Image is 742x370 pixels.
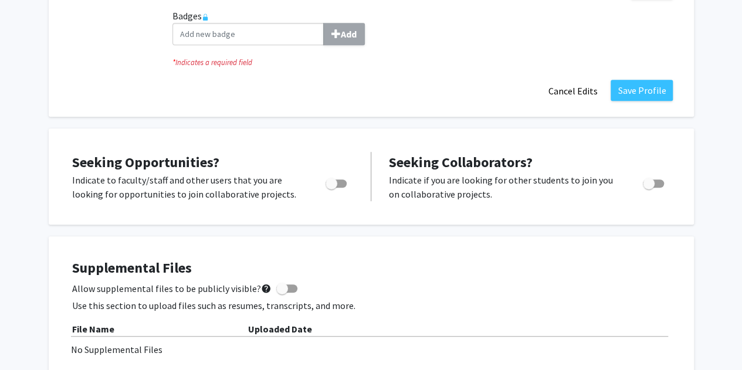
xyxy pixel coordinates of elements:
[611,80,673,101] button: Save Profile
[72,323,114,335] b: File Name
[323,23,365,45] button: Badges
[172,23,324,45] input: BadgesAdd
[321,173,353,191] div: Toggle
[72,173,303,201] p: Indicate to faculty/staff and other users that you are looking for opportunities to join collabor...
[341,28,357,40] b: Add
[638,173,670,191] div: Toggle
[72,260,670,277] h4: Supplemental Files
[261,281,272,296] mat-icon: help
[248,323,312,335] b: Uploaded Date
[72,298,670,313] p: Use this section to upload files such as resumes, transcripts, and more.
[72,153,219,171] span: Seeking Opportunities?
[389,153,533,171] span: Seeking Collaborators?
[172,57,673,68] i: Indicates a required field
[389,173,621,201] p: Indicate if you are looking for other students to join you on collaborative projects.
[9,317,50,361] iframe: Chat
[172,9,673,45] label: Badges
[540,80,605,102] button: Cancel Edits
[71,342,672,357] div: No Supplemental Files
[72,281,272,296] span: Allow supplemental files to be publicly visible?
